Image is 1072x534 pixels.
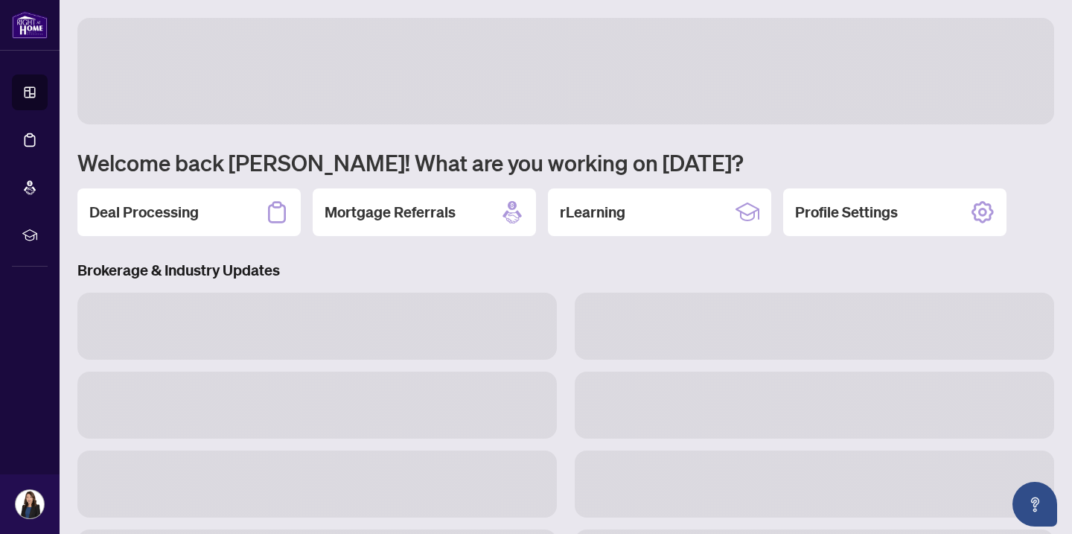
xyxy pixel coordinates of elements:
[1012,482,1057,527] button: Open asap
[77,148,1054,177] h1: Welcome back [PERSON_NAME]! What are you working on [DATE]?
[560,202,625,223] h2: rLearning
[12,11,48,39] img: logo
[795,202,898,223] h2: Profile Settings
[77,260,1054,281] h3: Brokerage & Industry Updates
[16,490,44,518] img: Profile Icon
[325,202,456,223] h2: Mortgage Referrals
[89,202,199,223] h2: Deal Processing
